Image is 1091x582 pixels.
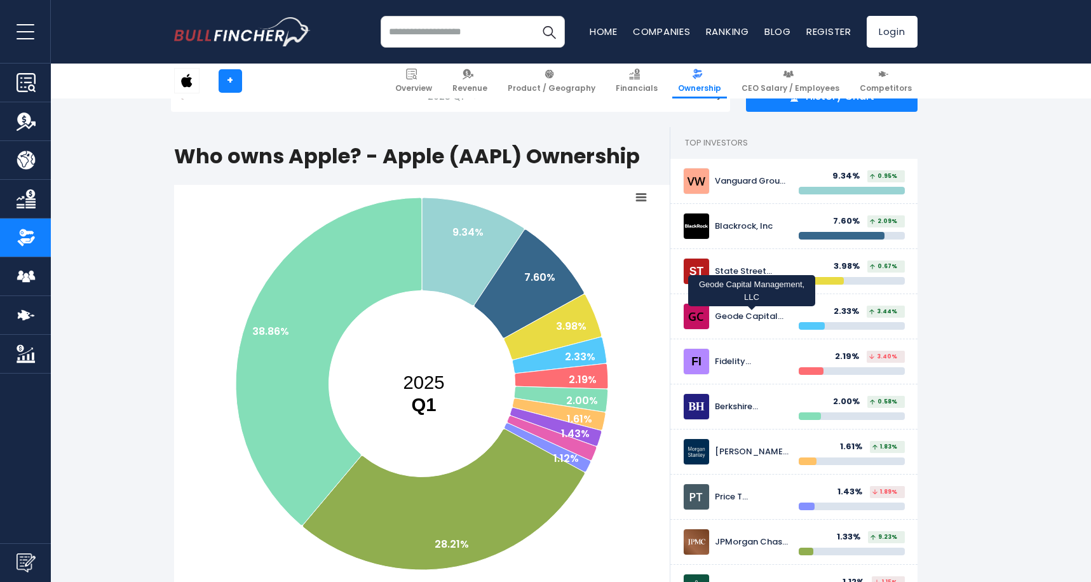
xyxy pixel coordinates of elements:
span: Financials [616,83,658,93]
span: 3.44% [869,309,897,315]
text: 9.34% [452,225,484,240]
div: 1.43% [837,487,870,497]
span: Product / Geography [508,83,595,93]
div: Fidelity Investments (FMR) [715,356,789,367]
text: 28.21% [434,537,468,552]
text: 38.86% [252,324,288,339]
img: bullfincher logo [174,17,311,46]
a: Ranking [706,25,749,38]
div: Price T [PERSON_NAME] Associates Inc [715,492,789,503]
span: 0.58% [870,399,897,405]
a: Register [806,25,851,38]
div: 7.60% [833,216,867,227]
img: AAPL logo [175,69,199,93]
div: 2.33% [834,306,867,317]
a: Login [867,16,918,48]
text: 2.33% [564,349,595,364]
div: 1.33% [837,532,868,543]
span: 1.89% [872,489,897,495]
text: 2025 [403,372,444,415]
span: 2.09% [870,219,897,224]
div: State Street Corp [715,266,789,277]
text: 1.43% [561,426,590,441]
span: CEO Salary / Employees [742,83,839,93]
h2: Top Investors [670,127,918,159]
div: 1.61% [840,442,870,452]
span: Competitors [860,83,912,93]
span: Overview [395,83,432,93]
a: Competitors [854,64,918,98]
a: Ownership [672,64,727,98]
h1: Who owns Apple? - Apple (AAPL) Ownership [174,141,670,172]
span: 3.40% [869,354,897,360]
span: 9.23% [871,534,897,540]
text: 1.61% [566,412,592,426]
span: Ownership [678,83,721,93]
div: Geode Capital Management, LLC [715,311,789,322]
div: 2.19% [835,351,867,362]
span: Revenue [452,83,487,93]
span: 1.83% [872,444,897,450]
span: History Chart [806,90,874,104]
text: 7.60% [524,270,555,285]
div: 9.34% [832,171,867,182]
a: Product / Geography [502,64,601,98]
tspan: Q1 [411,394,436,415]
img: Ownership [17,228,36,247]
div: Geode Capital Management, LLC [688,275,815,306]
span: 0.95% [870,173,897,179]
div: JPMorgan Chase & CO [715,537,789,548]
a: Overview [390,64,438,98]
div: [PERSON_NAME] [PERSON_NAME] [715,447,789,457]
a: Home [590,25,618,38]
a: Go to homepage [174,17,311,46]
text: 2.00% [566,393,597,408]
button: Search [533,16,565,48]
div: Vanguard Group Inc [715,176,789,187]
span: 0.67% [870,264,897,269]
text: 3.98% [555,319,586,334]
text: 1.12% [553,451,578,466]
a: Revenue [447,64,493,98]
a: + [219,69,242,93]
div: 3.98% [834,261,867,272]
div: 2.00% [833,396,867,407]
div: Berkshire Hathaway Inc [715,402,789,412]
div: Blackrock, Inc [715,221,789,232]
a: CEO Salary / Employees [736,64,845,98]
a: Companies [633,25,691,38]
a: Financials [610,64,663,98]
text: 2.19% [568,372,596,387]
a: Blog [764,25,791,38]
